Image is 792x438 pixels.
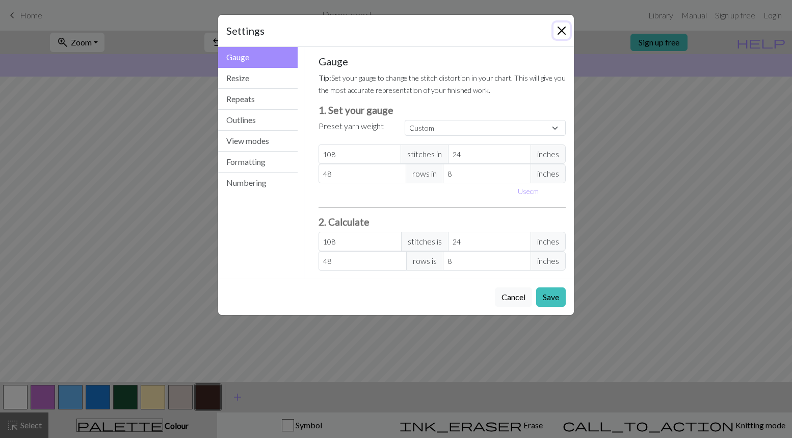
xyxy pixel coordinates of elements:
[406,251,443,271] span: rows is
[319,74,566,94] small: Set your gauge to change the stitch distortion in your chart. This will give you the most accurat...
[531,251,566,271] span: inches
[218,131,298,152] button: View modes
[319,120,384,132] label: Preset yarn weight
[406,164,443,183] span: rows in
[218,89,298,110] button: Repeats
[513,183,543,199] button: Usecm
[218,68,298,89] button: Resize
[531,164,566,183] span: inches
[401,232,448,251] span: stitches is
[553,22,570,39] button: Close
[531,232,566,251] span: inches
[218,152,298,173] button: Formatting
[319,216,566,228] h3: 2. Calculate
[218,47,298,68] button: Gauge
[495,287,532,307] button: Cancel
[319,74,331,82] strong: Tip:
[218,173,298,193] button: Numbering
[319,104,566,116] h3: 1. Set your gauge
[218,110,298,131] button: Outlines
[226,23,265,38] h5: Settings
[531,144,566,164] span: inches
[401,144,448,164] span: stitches in
[319,55,566,67] h5: Gauge
[536,287,566,307] button: Save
